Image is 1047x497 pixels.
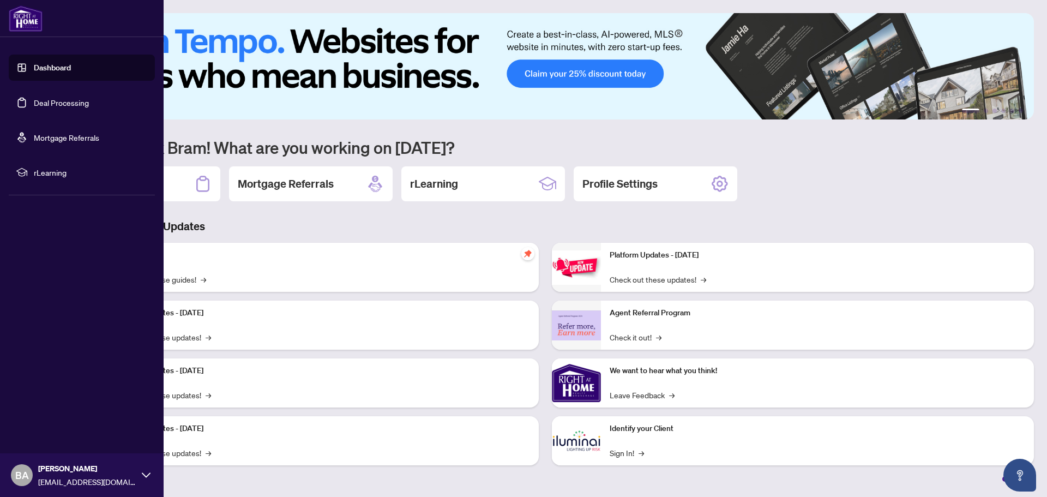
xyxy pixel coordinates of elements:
button: 2 [984,109,988,113]
button: 6 [1019,109,1023,113]
a: Mortgage Referrals [34,133,99,142]
img: logo [9,5,43,32]
a: Check it out!→ [610,331,661,343]
a: Check out these updates!→ [610,273,706,285]
span: → [206,447,211,459]
p: Self-Help [115,249,530,261]
span: → [656,331,661,343]
span: pushpin [521,247,534,260]
h2: Profile Settings [582,176,658,191]
p: Platform Updates - [DATE] [610,249,1025,261]
span: → [201,273,206,285]
span: [PERSON_NAME] [38,463,136,475]
span: BA [15,468,29,483]
button: 3 [992,109,997,113]
button: 5 [1010,109,1014,113]
button: Open asap [1003,459,1036,492]
span: [EMAIL_ADDRESS][DOMAIN_NAME] [38,476,136,488]
h3: Brokerage & Industry Updates [57,219,1034,234]
img: Agent Referral Program [552,310,601,340]
span: → [639,447,644,459]
span: → [206,389,211,401]
img: We want to hear what you think! [552,358,601,408]
p: Agent Referral Program [610,307,1025,319]
span: → [701,273,706,285]
p: Platform Updates - [DATE] [115,423,530,435]
img: Identify your Client [552,416,601,465]
button: 4 [1001,109,1006,113]
img: Platform Updates - June 23, 2025 [552,250,601,285]
p: Platform Updates - [DATE] [115,307,530,319]
a: Leave Feedback→ [610,389,675,401]
p: Identify your Client [610,423,1025,435]
span: → [669,389,675,401]
p: We want to hear what you think! [610,365,1025,377]
span: → [206,331,211,343]
img: Slide 0 [57,13,1034,119]
a: Deal Processing [34,98,89,107]
span: rLearning [34,166,147,178]
a: Dashboard [34,63,71,73]
h2: Mortgage Referrals [238,176,334,191]
a: Sign In!→ [610,447,644,459]
p: Platform Updates - [DATE] [115,365,530,377]
h2: rLearning [410,176,458,191]
h1: Welcome back Bram! What are you working on [DATE]? [57,137,1034,158]
button: 1 [962,109,979,113]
